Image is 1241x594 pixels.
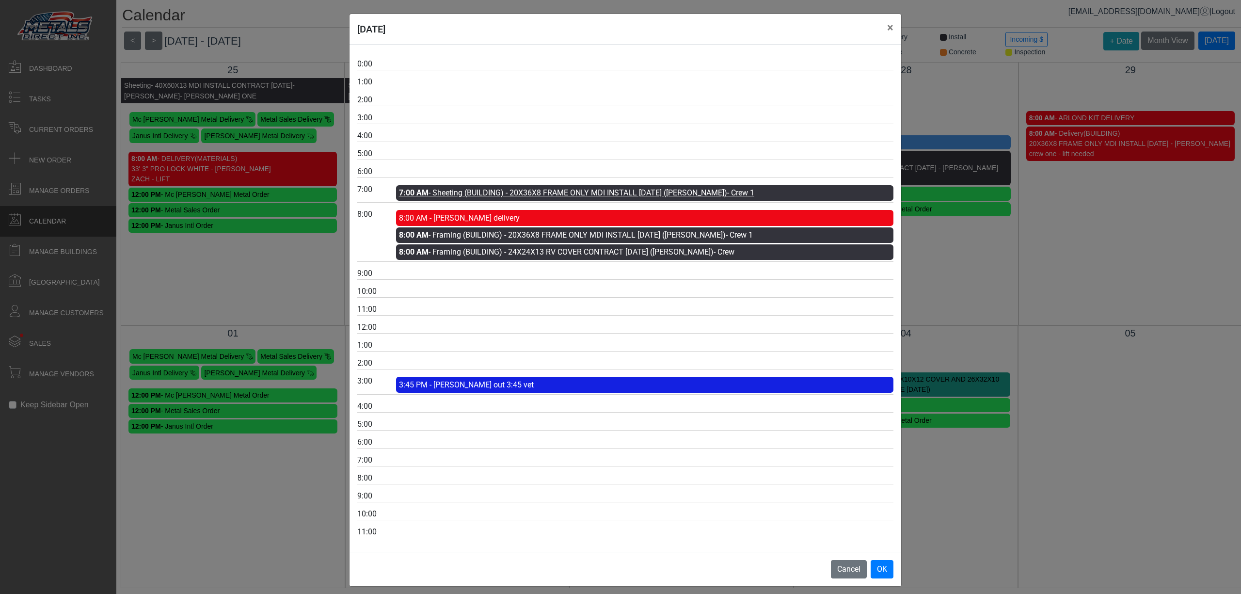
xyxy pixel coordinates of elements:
div: 7:00 [357,454,396,466]
div: 4:00 [357,130,396,142]
div: 1:00 [357,339,396,351]
div: 12:00 [357,321,396,333]
div: 9:00 [357,490,396,502]
strong: 7:00 AM [399,188,429,197]
div: 8:00 [357,472,396,484]
h5: [DATE] [357,22,385,36]
a: 7:00 AM- Sheeting (BUILDING) - 20X36X8 FRAME ONLY MDI INSTALL [DATE] ([PERSON_NAME])- Crew 1 [399,188,754,197]
span: - Crew 1 [727,188,754,197]
span: 8:00 AM - [PERSON_NAME] delivery [399,213,520,223]
div: 6:00 [357,436,396,448]
div: 0:00 [357,58,396,70]
div: 2:00 [357,94,396,106]
strong: 8:00 AM [399,247,429,257]
div: 4:00 [357,401,396,412]
div: 1:00 [357,76,396,88]
a: 8:00 AM- Framing (BUILDING) - 20X36X8 FRAME ONLY MDI INSTALL [DATE] ([PERSON_NAME])- Crew 1 [399,230,753,240]
button: Cancel [831,560,867,578]
div: 5:00 [357,418,396,430]
span: 3:45 PM - [PERSON_NAME] out 3:45 vet [399,380,534,389]
div: 9:00 [357,268,396,279]
span: - Crew [714,247,734,257]
div: 7:00 [357,184,396,195]
div: 11:00 [357,526,396,538]
div: 3:00 [357,375,396,387]
div: 6:00 [357,166,396,177]
div: 8:00 [357,209,396,220]
div: 5:00 [357,148,396,160]
div: 10:00 [357,286,396,297]
div: 10:00 [357,508,396,520]
a: 8:00 AM- Framing (BUILDING) - 24X24X13 RV COVER CONTRACT [DATE] ([PERSON_NAME])- Crew [399,247,734,257]
div: 11:00 [357,304,396,315]
button: OK [871,560,893,578]
strong: 8:00 AM [399,230,429,240]
div: 3:00 [357,112,396,124]
span: - Crew 1 [726,230,753,240]
div: 2:00 [357,357,396,369]
button: Close [879,14,901,41]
